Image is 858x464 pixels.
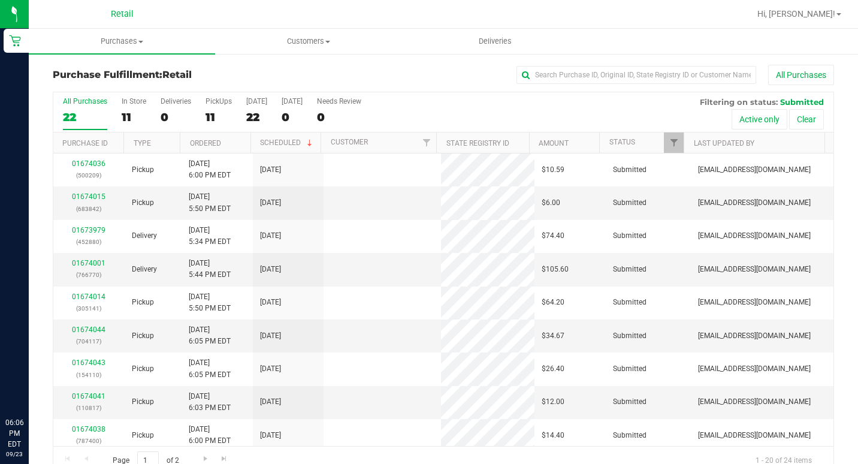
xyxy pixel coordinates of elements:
a: Purchase ID [62,139,108,147]
span: Delivery [132,264,157,275]
span: [DATE] 5:50 PM EDT [189,291,231,314]
a: Type [134,139,151,147]
span: Submitted [613,230,646,242]
span: Pickup [132,363,154,375]
a: 01674015 [72,192,105,201]
a: Scheduled [260,138,315,147]
span: [EMAIL_ADDRESS][DOMAIN_NAME] [698,363,811,375]
span: [DATE] 5:44 PM EDT [189,258,231,281]
span: [DATE] [260,230,281,242]
span: Pickup [132,430,154,441]
span: $34.67 [542,330,564,342]
a: Last Updated By [694,139,754,147]
button: All Purchases [768,65,834,85]
div: In Store [122,97,146,106]
span: [DATE] [260,430,281,441]
p: 09/23 [5,450,23,459]
p: (154110) [61,369,117,381]
a: 01674038 [72,425,105,433]
span: $105.60 [542,264,569,275]
a: 01674001 [72,259,105,267]
span: Filtering on status: [700,97,778,107]
div: 11 [122,110,146,124]
span: [DATE] [260,297,281,308]
a: 01674014 [72,293,105,301]
span: [DATE] [260,164,281,176]
p: (500209) [61,170,117,181]
span: Submitted [613,430,646,441]
a: Filter [664,132,684,153]
a: Amount [539,139,569,147]
div: 0 [282,110,303,124]
span: Submitted [613,197,646,209]
span: [EMAIL_ADDRESS][DOMAIN_NAME] [698,396,811,408]
span: $12.00 [542,396,564,408]
button: Active only [732,109,787,129]
span: $10.59 [542,164,564,176]
span: Pickup [132,330,154,342]
div: 11 [206,110,232,124]
a: 01674044 [72,326,105,334]
p: (452880) [61,236,117,248]
a: Customers [215,29,401,54]
a: 01674036 [72,159,105,168]
span: [DATE] 6:05 PM EDT [189,357,231,380]
div: 22 [63,110,107,124]
span: Customers [216,36,401,47]
span: Submitted [780,97,824,107]
span: Submitted [613,363,646,375]
p: 06:06 PM EDT [5,417,23,450]
span: [DATE] 6:03 PM EDT [189,391,231,414]
div: [DATE] [282,97,303,106]
span: [EMAIL_ADDRESS][DOMAIN_NAME] [698,197,811,209]
span: Pickup [132,197,154,209]
span: Submitted [613,297,646,308]
span: [EMAIL_ADDRESS][DOMAIN_NAME] [698,430,811,441]
p: (110817) [61,402,117,414]
a: State Registry ID [446,139,509,147]
span: Pickup [132,396,154,408]
span: [DATE] [260,330,281,342]
span: $64.20 [542,297,564,308]
span: [EMAIL_ADDRESS][DOMAIN_NAME] [698,297,811,308]
a: Deliveries [402,29,588,54]
p: (766770) [61,269,117,281]
span: [EMAIL_ADDRESS][DOMAIN_NAME] [698,264,811,275]
a: Status [609,138,635,146]
div: All Purchases [63,97,107,106]
span: [EMAIL_ADDRESS][DOMAIN_NAME] [698,330,811,342]
span: Submitted [613,164,646,176]
span: [EMAIL_ADDRESS][DOMAIN_NAME] [698,164,811,176]
a: Ordered [190,139,221,147]
input: Search Purchase ID, Original ID, State Registry ID or Customer Name... [516,66,756,84]
button: Clear [789,109,824,129]
span: Retail [111,9,134,19]
span: Submitted [613,330,646,342]
span: [DATE] [260,264,281,275]
div: Needs Review [317,97,361,106]
a: 01674043 [72,358,105,367]
div: 0 [317,110,361,124]
p: (787400) [61,435,117,447]
inline-svg: Retail [9,35,21,47]
span: Purchases [29,36,215,47]
h3: Purchase Fulfillment: [53,70,313,80]
span: [DATE] 5:50 PM EDT [189,191,231,214]
a: 01673979 [72,226,105,234]
p: (704117) [61,336,117,347]
div: 22 [246,110,267,124]
div: Deliveries [161,97,191,106]
span: [EMAIL_ADDRESS][DOMAIN_NAME] [698,230,811,242]
a: Filter [416,132,436,153]
span: Delivery [132,230,157,242]
span: [DATE] 6:00 PM EDT [189,158,231,181]
span: $14.40 [542,430,564,441]
span: Pickup [132,297,154,308]
p: (305141) [61,303,117,314]
span: Hi, [PERSON_NAME]! [757,9,835,19]
div: 0 [161,110,191,124]
a: Customer [331,138,368,146]
div: [DATE] [246,97,267,106]
span: [DATE] [260,396,281,408]
span: $6.00 [542,197,560,209]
